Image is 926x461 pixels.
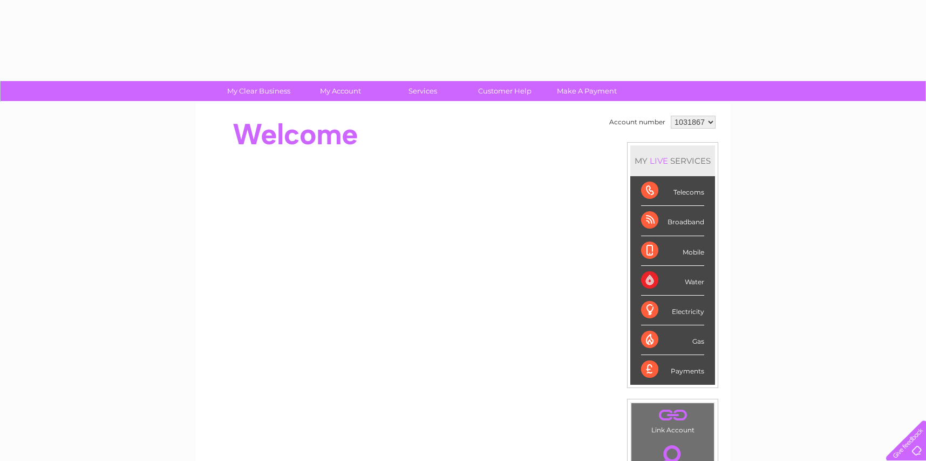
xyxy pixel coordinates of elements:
[641,236,704,266] div: Mobile
[296,81,385,101] a: My Account
[542,81,631,101] a: Make A Payment
[641,176,704,206] div: Telecoms
[378,81,467,101] a: Services
[641,355,704,384] div: Payments
[631,403,714,437] td: Link Account
[641,296,704,325] div: Electricity
[214,81,303,101] a: My Clear Business
[630,145,715,176] div: MY SERVICES
[641,266,704,296] div: Water
[607,113,668,131] td: Account number
[460,81,549,101] a: Customer Help
[641,325,704,355] div: Gas
[634,406,711,425] a: .
[641,206,704,236] div: Broadband
[648,156,670,166] div: LIVE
